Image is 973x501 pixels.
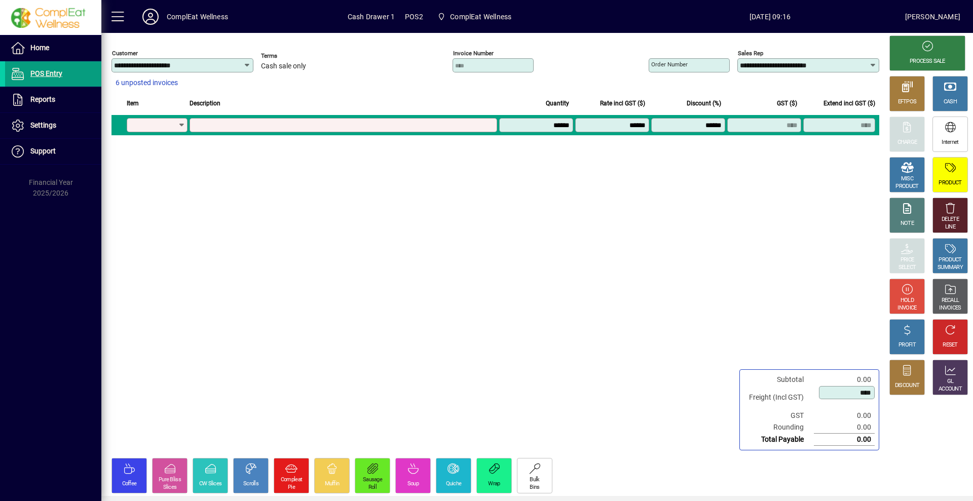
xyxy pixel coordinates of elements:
div: DISCOUNT [895,382,919,390]
a: Home [5,35,101,61]
div: HOLD [901,297,914,304]
span: Reports [30,95,55,103]
div: INVOICES [939,304,961,312]
div: Muffin [325,480,340,488]
a: Settings [5,113,101,138]
td: Freight (Incl GST) [744,386,814,410]
td: Total Payable [744,434,814,446]
div: PRODUCT [895,183,918,190]
div: Roll [368,484,377,491]
div: Internet [942,139,958,146]
div: MISC [901,175,913,183]
mat-label: Order number [651,61,688,68]
div: Scrolls [243,480,258,488]
td: Subtotal [744,374,814,386]
span: Quantity [546,98,569,109]
div: SUMMARY [938,264,963,272]
div: SELECT [899,264,916,272]
div: Bulk [530,476,539,484]
div: Compleat [281,476,302,484]
span: Support [30,147,56,155]
div: PRODUCT [939,256,961,264]
div: INVOICE [897,304,916,312]
span: Cash Drawer 1 [348,9,395,25]
div: PRODUCT [939,179,961,187]
span: Extend incl GST ($) [824,98,875,109]
div: PROFIT [899,341,916,349]
div: PRICE [901,256,914,264]
div: Pie [288,484,295,491]
span: Item [127,98,139,109]
div: NOTE [901,220,914,227]
td: GST [744,410,814,421]
span: POS2 [405,9,423,25]
td: 0.00 [814,421,875,434]
span: Home [30,44,49,52]
div: DELETE [942,216,959,223]
div: CW Slices [199,480,222,488]
div: Bins [530,484,539,491]
div: CHARGE [897,139,917,146]
div: EFTPOS [898,98,917,106]
div: RESET [943,341,958,349]
div: [PERSON_NAME] [905,9,960,25]
div: CASH [944,98,957,106]
td: 0.00 [814,410,875,421]
button: Profile [134,8,167,26]
mat-label: Invoice number [453,50,494,57]
div: Soup [407,480,419,488]
span: Terms [261,53,322,59]
a: Support [5,139,101,164]
mat-label: Sales rep [738,50,763,57]
div: Wrap [488,480,500,488]
span: Description [190,98,220,109]
div: Sausage [363,476,382,484]
mat-label: Customer [112,50,138,57]
span: POS Entry [30,69,62,78]
span: Settings [30,121,56,129]
div: GL [947,378,954,386]
div: Pure Bliss [159,476,181,484]
span: ComplEat Wellness [433,8,515,26]
td: 0.00 [814,374,875,386]
span: GST ($) [777,98,797,109]
div: RECALL [942,297,959,304]
span: Cash sale only [261,62,306,70]
div: Quiche [446,480,462,488]
div: ComplEat Wellness [167,9,228,25]
td: Rounding [744,421,814,434]
span: 6 unposted invoices [116,78,178,88]
button: 6 unposted invoices [111,74,182,92]
div: PROCESS SALE [910,58,945,65]
div: Coffee [122,480,137,488]
span: [DATE] 09:16 [635,9,905,25]
td: 0.00 [814,434,875,446]
span: ComplEat Wellness [450,9,511,25]
div: ACCOUNT [939,386,962,393]
span: Discount (%) [687,98,721,109]
span: Rate incl GST ($) [600,98,645,109]
div: Slices [163,484,177,491]
div: LINE [945,223,955,231]
a: Reports [5,87,101,112]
